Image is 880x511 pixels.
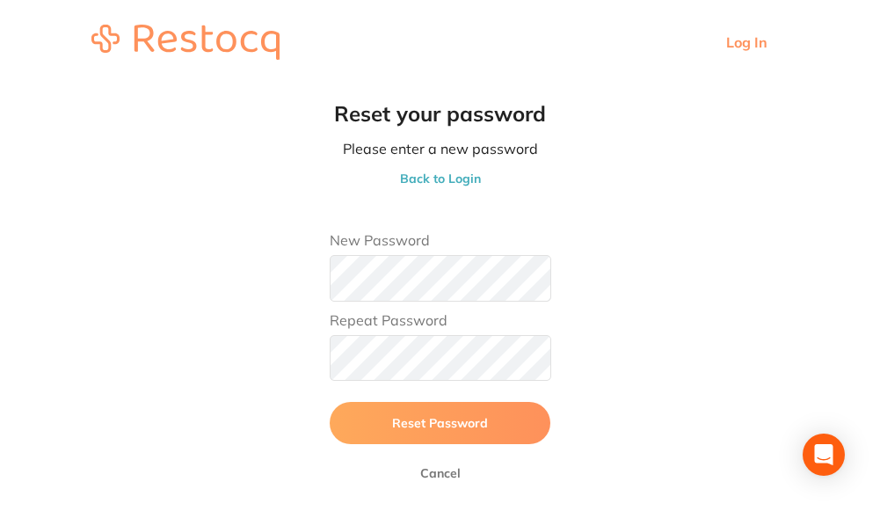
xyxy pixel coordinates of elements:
div: Open Intercom Messenger [803,434,845,476]
button: Back to Login [395,171,486,186]
button: Reset Password [330,402,549,444]
label: Repeat Password [330,312,549,328]
label: New Password [330,232,549,248]
img: restocq_logo.svg [91,25,280,60]
a: Log In [726,34,767,50]
h2: Reset your password [334,102,546,127]
span: Reset Password [392,415,488,431]
button: Cancel [415,465,466,481]
p: Please enter a new password [343,141,538,157]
